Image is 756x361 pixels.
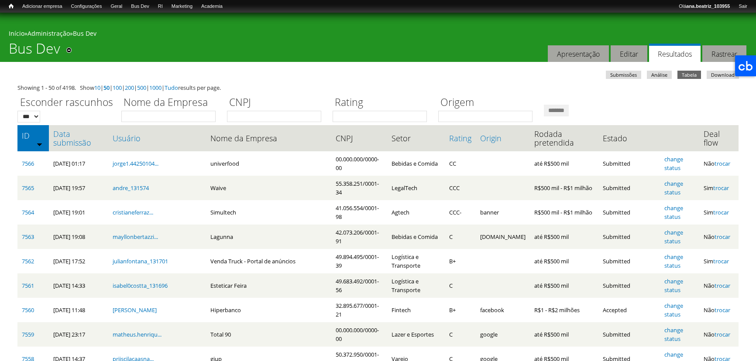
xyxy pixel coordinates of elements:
a: matheus.henriqu... [113,330,162,338]
a: Início [9,29,24,37]
a: Bus Dev [127,2,154,11]
th: Setor [387,125,445,151]
td: google [476,322,530,347]
td: até R$500 mil [530,249,598,273]
td: Não [699,322,739,347]
a: 7562 [22,257,34,265]
a: trocar [713,257,729,265]
label: Nome da Empresa [121,95,221,111]
td: CCC- [445,200,476,225]
a: Marketing [167,2,197,11]
a: mayllonbertazzi... [113,233,158,241]
a: 10 [94,84,100,92]
td: Não [699,151,739,176]
td: C [445,273,476,298]
a: Tudo [165,84,178,92]
a: 7566 [22,160,34,167]
div: Showing 1 - 50 of 4198. Show | | | | | | results per page. [17,83,739,92]
td: 55.358.251/0001-34 [331,176,387,200]
label: Rating [333,95,433,111]
a: ID [22,131,45,140]
td: até R$500 mil [530,322,598,347]
td: Lagunna [206,225,331,249]
a: trocar [715,160,730,167]
td: Bebidas e Comida [387,151,445,176]
td: [DATE] 11:48 [49,298,108,322]
td: univerfood [206,151,331,176]
td: Submitted [598,249,660,273]
a: Administração [27,29,70,37]
td: 49.894.495/0001-39 [331,249,387,273]
td: Sim [699,176,739,200]
td: [DATE] 19:57 [49,176,108,200]
div: » » [9,29,747,40]
td: LegalTech [387,176,445,200]
td: [DATE] 19:08 [49,225,108,249]
td: 00.000.000/0000-00 [331,322,387,347]
a: Adicionar empresa [18,2,67,11]
td: Logística e Transporte [387,249,445,273]
a: trocar [715,330,730,338]
td: Não [699,225,739,249]
a: Apresentação [548,45,609,62]
a: 50 [103,84,110,92]
a: change status [664,302,683,318]
label: Esconder rascunhos [17,95,116,111]
td: 00.000.000/0000-00 [331,151,387,176]
label: CNPJ [227,95,327,111]
a: Início [4,2,18,10]
th: Rodada pretendida [530,125,598,151]
a: Sair [734,2,752,11]
td: [DATE] 14:33 [49,273,108,298]
label: Origem [438,95,538,111]
a: Análise [647,71,672,79]
a: andre_131574 [113,184,149,192]
a: 7561 [22,282,34,289]
strong: ana.beatriz_103955 [686,3,730,9]
td: [DATE] 23:17 [49,322,108,347]
a: isabel0costta_131696 [113,282,168,289]
a: 7563 [22,233,34,241]
a: Bus Dev [73,29,96,37]
td: Não [699,273,739,298]
a: Editar [611,45,647,62]
td: 32.895.677/0001-21 [331,298,387,322]
a: 7565 [22,184,34,192]
a: change status [664,228,683,245]
a: 500 [137,84,146,92]
a: change status [664,253,683,269]
a: 7560 [22,306,34,314]
td: Bebidas e Comida [387,225,445,249]
td: R$1 - R$2 milhões [530,298,598,322]
td: facebook [476,298,530,322]
td: [DATE] 01:17 [49,151,108,176]
a: Configurações [67,2,107,11]
a: change status [664,180,683,196]
td: 49.683.492/0001-56 [331,273,387,298]
td: até R$500 mil [530,225,598,249]
a: Submissões [606,71,641,79]
td: Hiperbanco [206,298,331,322]
a: julianfontana_131701 [113,257,168,265]
td: R$500 mil - R$1 milhão [530,200,598,225]
a: Origin [480,134,526,143]
td: Venda Truck - Portal de anúncios [206,249,331,273]
a: Tabela [677,71,701,79]
a: jorge1.44250104... [113,160,158,167]
a: trocar [713,184,729,192]
a: Download [707,71,739,79]
a: Resultados [649,44,701,62]
th: Deal flow [699,125,739,151]
h1: Bus Dev [9,40,60,62]
td: Sim [699,249,739,273]
td: Agtech [387,200,445,225]
a: Oláana.beatriz_103955 [674,2,734,11]
td: Submitted [598,200,660,225]
a: cristianeferraz... [113,208,153,216]
td: CCC [445,176,476,200]
a: change status [664,277,683,294]
td: Accepted [598,298,660,322]
td: 42.073.206/0001-91 [331,225,387,249]
a: trocar [715,306,730,314]
td: [DATE] 17:52 [49,249,108,273]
